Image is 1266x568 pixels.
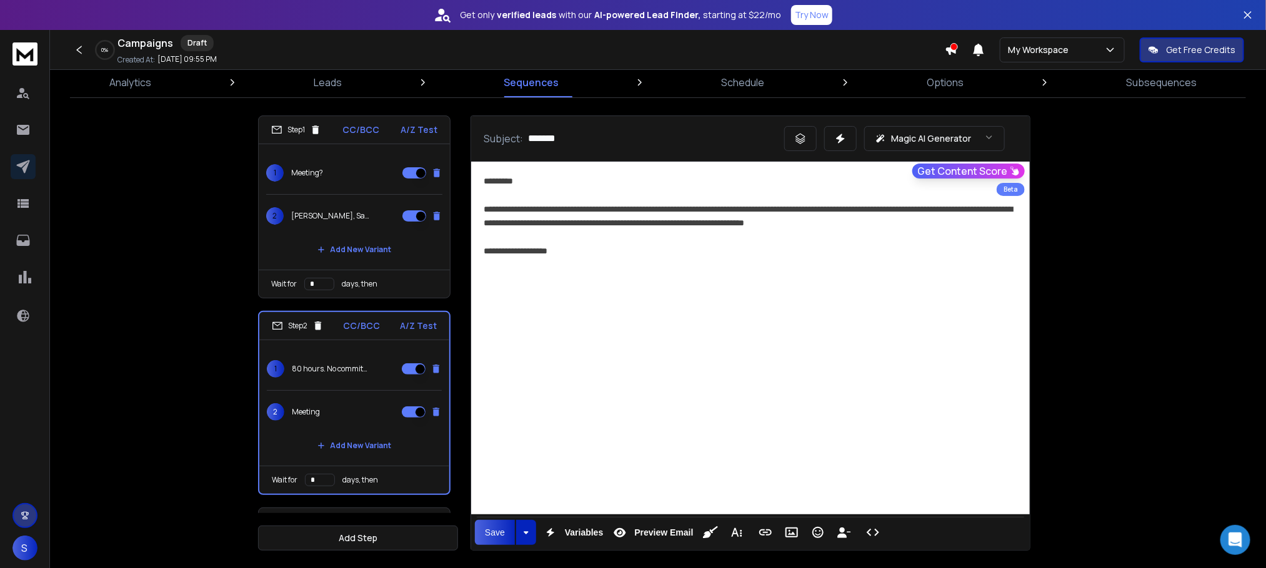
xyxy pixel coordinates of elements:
[342,475,378,485] p: days, then
[272,475,297,485] p: Wait for
[832,520,856,545] button: Insert Unsubscribe Link
[497,9,556,21] strong: verified leads
[12,42,37,66] img: logo
[272,320,324,331] div: Step 2
[181,35,214,51] div: Draft
[342,279,377,289] p: days, then
[271,124,321,135] div: Step 1
[780,520,804,545] button: Insert Image (Ctrl+P)
[539,520,606,545] button: Variables
[1119,67,1204,97] a: Subsequences
[791,5,832,25] button: Try Now
[400,320,437,332] p: A/Z Test
[291,168,323,178] p: Meeting?
[927,75,964,90] p: Options
[460,9,781,21] p: Get only with our starting at $22/mo
[102,46,109,54] p: 0 %
[306,67,349,97] a: Leads
[864,126,1005,151] button: Magic AI Generator
[342,124,379,136] p: CC/BCC
[608,520,695,545] button: Preview Email
[401,124,437,136] p: A/Z Test
[632,527,695,538] span: Preview Email
[271,279,297,289] p: Wait for
[1220,525,1250,555] div: Open Intercom Messenger
[266,164,284,182] span: 1
[721,75,764,90] p: Schedule
[594,9,700,21] strong: AI-powered Lead Finder,
[12,536,37,561] button: S
[497,67,567,97] a: Sequences
[714,67,772,97] a: Schedule
[258,115,451,298] li: Step1CC/BCCA/Z Test1Meeting?2[PERSON_NAME], Say "yes" to connectAdd New VariantWait fordays, then
[292,407,320,417] p: Meeting
[795,9,829,21] p: Try Now
[307,237,401,262] button: Add New Variant
[1126,75,1197,90] p: Subsequences
[117,36,173,51] h1: Campaigns
[806,520,830,545] button: Emoticons
[912,164,1025,179] button: Get Content Score
[266,207,284,225] span: 2
[291,211,371,221] p: [PERSON_NAME], Say "yes" to connect
[754,520,777,545] button: Insert Link (Ctrl+K)
[292,364,372,374] p: 80 hours. No commitment.
[258,526,458,551] button: Add Step
[475,520,515,545] button: Save
[1166,44,1235,56] p: Get Free Credits
[102,67,159,97] a: Analytics
[997,183,1025,196] div: Beta
[1008,44,1074,56] p: My Workspace
[258,311,451,495] li: Step2CC/BCCA/Z Test180 hours. No commitment.2MeetingAdd New VariantWait fordays, then
[267,403,284,421] span: 2
[157,54,217,64] p: [DATE] 09:55 PM
[307,433,401,458] button: Add New Variant
[344,320,381,332] p: CC/BCC
[109,75,151,90] p: Analytics
[891,132,971,145] p: Magic AI Generator
[1140,37,1244,62] button: Get Free Credits
[919,67,971,97] a: Options
[484,131,523,146] p: Subject:
[504,75,559,90] p: Sequences
[267,360,284,378] span: 1
[117,55,155,65] p: Created At:
[314,75,342,90] p: Leads
[562,527,606,538] span: Variables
